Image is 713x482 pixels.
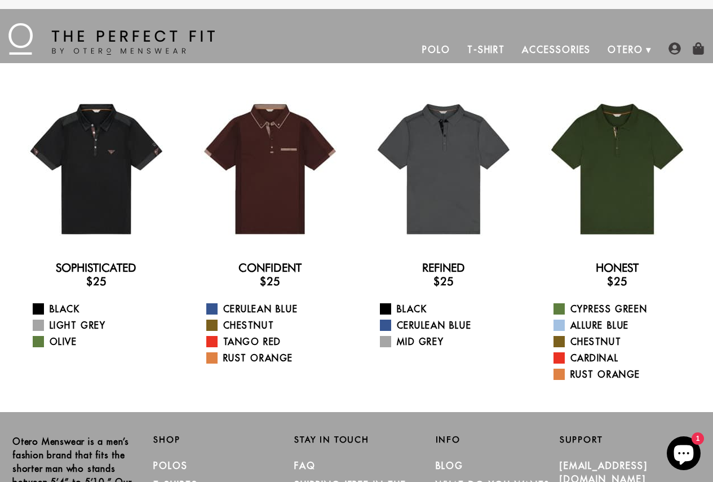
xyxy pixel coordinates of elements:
[553,368,695,381] a: Rust Orange
[33,302,174,316] a: Black
[599,36,652,63] a: Otero
[436,435,560,445] h2: Info
[294,460,316,471] a: FAQ
[668,42,681,55] img: user-account-icon.png
[414,36,459,63] a: Polo
[596,261,639,275] a: Honest
[539,275,695,288] h3: $25
[294,435,418,445] h2: Stay in Touch
[459,36,513,63] a: T-Shirt
[206,302,348,316] a: Cerulean Blue
[436,460,464,471] a: Blog
[422,261,465,275] a: Refined
[33,335,174,348] a: Olive
[153,435,277,445] h2: Shop
[33,319,174,332] a: Light Grey
[206,335,348,348] a: Tango Red
[366,275,521,288] h3: $25
[380,335,521,348] a: Mid Grey
[380,302,521,316] a: Black
[692,42,705,55] img: shopping-bag-icon.png
[380,319,521,332] a: Cerulean Blue
[553,302,695,316] a: Cypress Green
[238,261,302,275] a: Confident
[553,319,695,332] a: Allure Blue
[56,261,136,275] a: Sophisticated
[553,335,695,348] a: Chestnut
[513,36,599,63] a: Accessories
[153,460,188,471] a: Polos
[553,351,695,365] a: Cardinal
[663,436,704,473] inbox-online-store-chat: Shopify online store chat
[8,23,215,55] img: The Perfect Fit - by Otero Menswear - Logo
[192,275,348,288] h3: $25
[560,435,701,445] h2: Support
[206,351,348,365] a: Rust Orange
[206,319,348,332] a: Chestnut
[19,275,174,288] h3: $25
